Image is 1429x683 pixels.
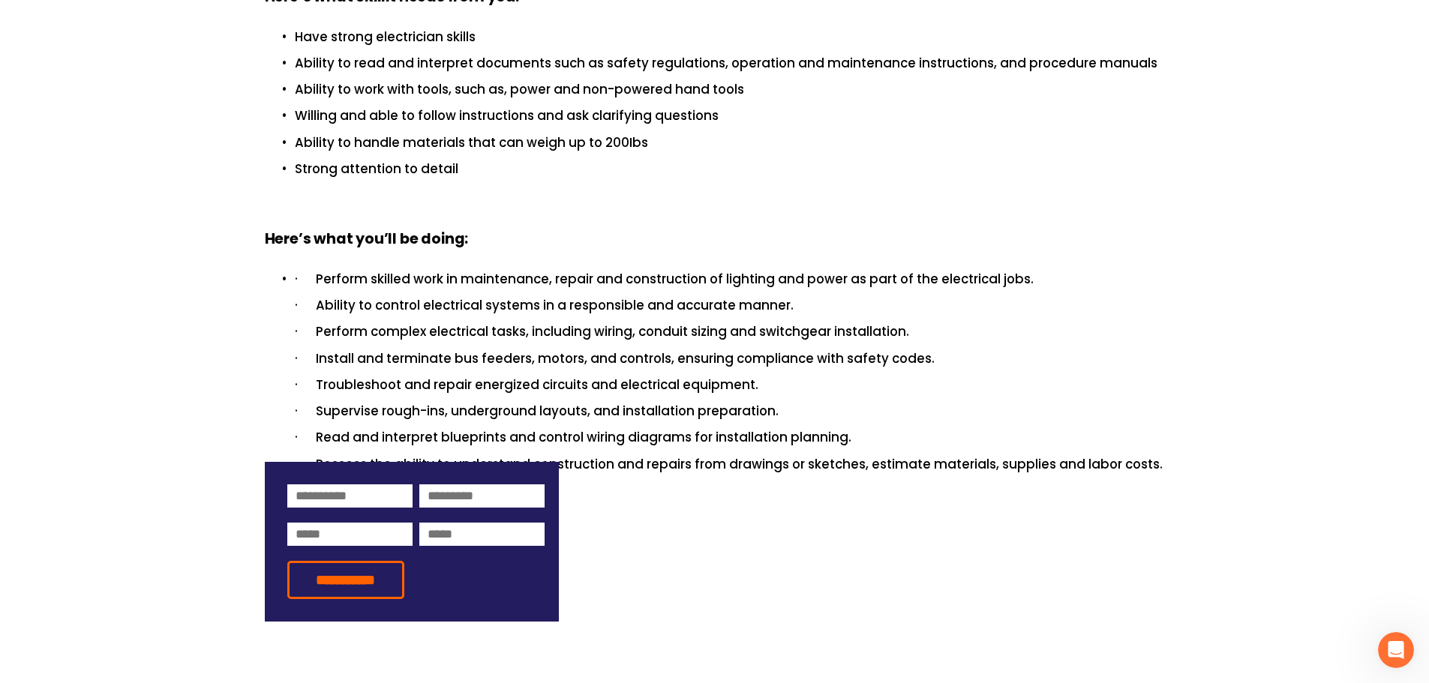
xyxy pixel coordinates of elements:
[295,133,1165,153] p: Ability to handle materials that can weigh up to 200Ibs
[295,349,1165,369] p: · Install and terminate bus feeders, motors, and controls, ensuring compliance with safety codes.
[295,375,1165,395] p: · Troubleshoot and repair energized circuits and electrical equipment.
[295,427,1165,448] p: · Read and interpret blueprints and control wiring diagrams for installation planning.
[295,322,1165,342] p: · Perform complex electrical tasks, including wiring, conduit sizing and switchgear installation.
[295,159,1165,179] p: Strong attention to detail
[295,106,1165,126] p: Willing and able to follow instructions and ask clarifying questions
[1378,632,1414,668] iframe: Intercom live chat
[295,295,1165,316] p: · Ability to control electrical systems in a responsible and accurate manner.
[295,27,1165,47] p: Have strong electrician skills
[295,79,1165,100] p: Ability to work with tools, such as, power and non-powered hand tools
[295,454,1165,475] p: · Possess the ability to understand construction and repairs from drawings or sketches, estimate ...
[295,53,1165,73] p: Ability to read and interpret documents such as safety regulations, operation and maintenance ins...
[295,401,1165,421] p: · Supervise rough-ins, underground layouts, and installation preparation.
[295,269,1165,289] p: · Perform skilled work in maintenance, repair and construction of lighting and power as part of t...
[265,228,469,253] strong: Here’s what you’ll be doing:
